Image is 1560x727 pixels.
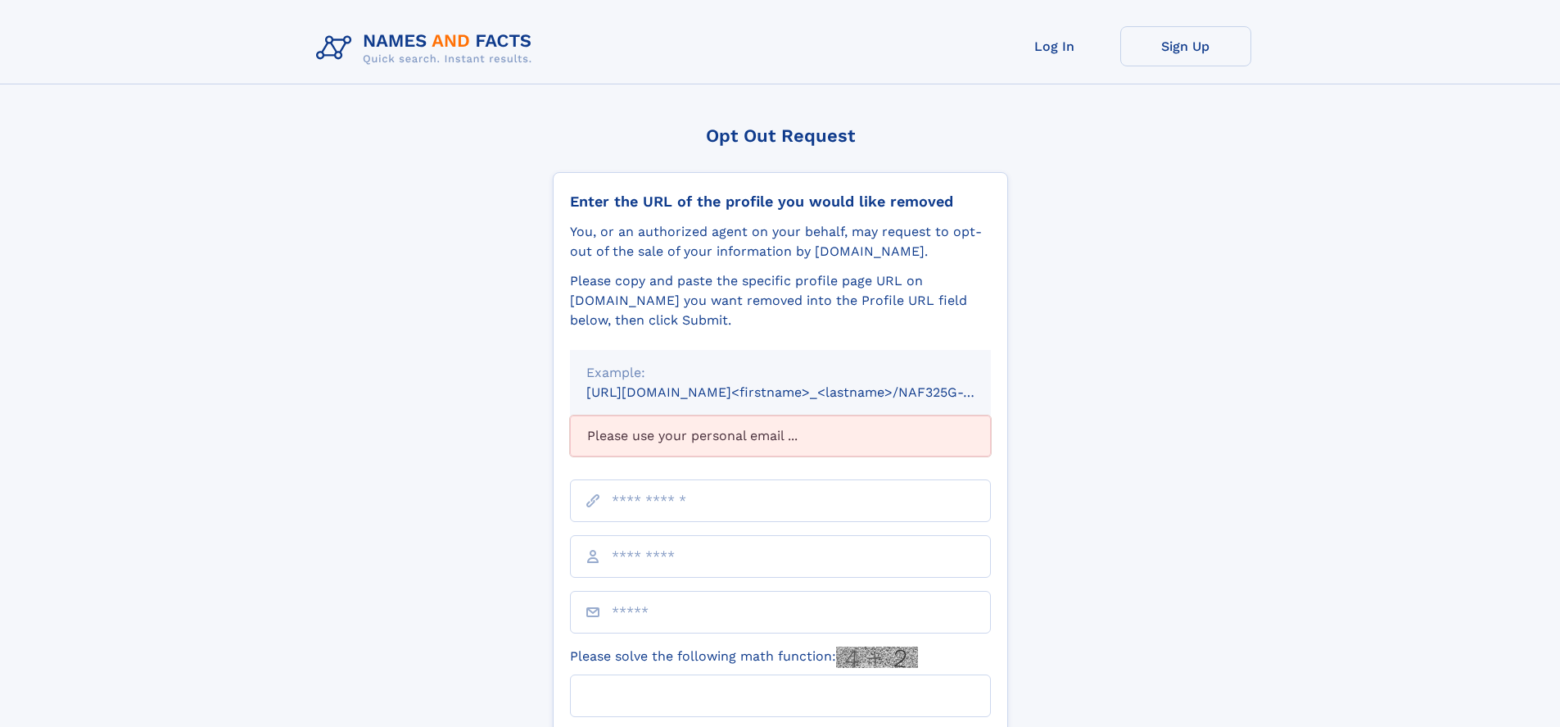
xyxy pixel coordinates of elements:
small: [URL][DOMAIN_NAME]<firstname>_<lastname>/NAF325G-xxxxxxxx [586,384,1022,400]
div: Please copy and paste the specific profile page URL on [DOMAIN_NAME] you want removed into the Pr... [570,271,991,330]
a: Sign Up [1120,26,1251,66]
img: Logo Names and Facts [310,26,545,70]
label: Please solve the following math function: [570,647,918,668]
div: Example: [586,363,974,383]
div: Enter the URL of the profile you would like removed [570,193,991,211]
div: Please use your personal email ... [570,416,991,457]
a: Log In [989,26,1120,66]
div: Opt Out Request [553,125,1008,146]
div: You, or an authorized agent on your behalf, may request to opt-out of the sale of your informatio... [570,222,991,261]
